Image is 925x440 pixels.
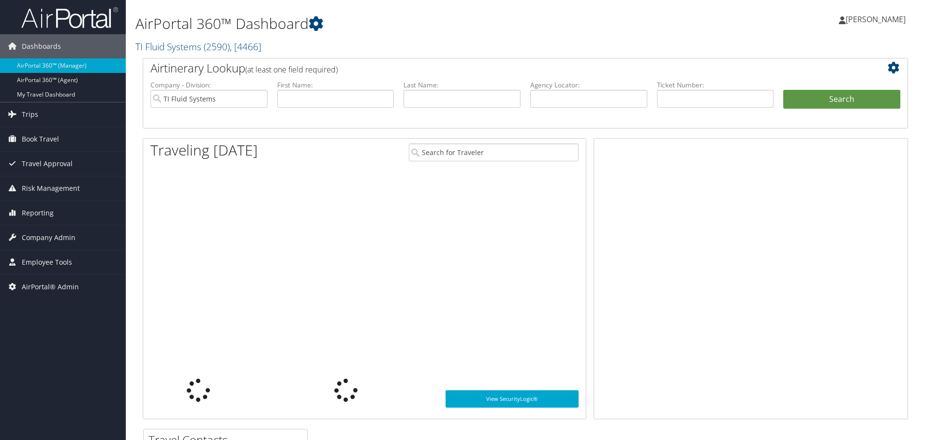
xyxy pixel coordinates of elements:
span: [PERSON_NAME] [846,14,906,25]
a: TI Fluid Systems [135,40,261,53]
span: , [ 4466 ] [230,40,261,53]
h1: AirPortal 360™ Dashboard [135,14,656,34]
h2: Airtinerary Lookup [150,60,836,76]
span: Employee Tools [22,250,72,274]
label: Company - Division: [150,80,268,90]
label: First Name: [277,80,394,90]
button: Search [783,90,900,109]
label: Last Name: [403,80,521,90]
a: [PERSON_NAME] [839,5,915,34]
span: Company Admin [22,226,75,250]
span: Book Travel [22,127,59,151]
label: Agency Locator: [530,80,647,90]
span: Risk Management [22,176,80,200]
span: AirPortal® Admin [22,275,79,299]
label: Ticket Number: [657,80,774,90]
span: Travel Approval [22,152,73,176]
input: Search for Traveler [409,143,579,161]
span: Trips [22,102,38,127]
img: airportal-logo.png [21,6,118,29]
h1: Traveling [DATE] [150,140,258,160]
span: ( 2590 ) [204,40,230,53]
span: Reporting [22,201,54,225]
span: Dashboards [22,34,61,58]
span: (at least one field required) [245,64,338,75]
a: View SecurityLogic® [446,390,579,408]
